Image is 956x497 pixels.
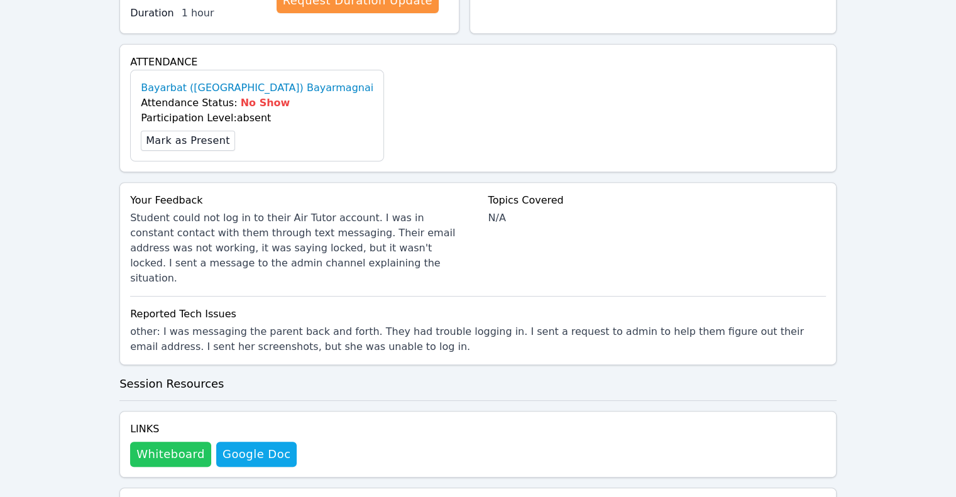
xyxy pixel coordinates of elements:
h3: Session Resources [119,375,837,393]
a: Google Doc [216,442,297,467]
button: Mark as Present [141,131,235,151]
label: Duration [130,6,174,21]
div: Your Feedback [130,193,468,208]
h4: Links [130,422,297,437]
div: Student could not log in to their Air Tutor account. I was in constant contact with them through ... [130,210,468,286]
div: 1 hour [182,6,266,21]
div: Participation Level: absent [141,111,373,126]
h4: Attendance [130,55,826,70]
li: other : I was messaging the parent back and forth. They had trouble logging in. I sent a request ... [130,324,826,354]
button: Whiteboard [130,442,211,467]
div: Topics Covered [488,193,826,208]
div: Reported Tech Issues [130,307,826,322]
div: Attendance Status: [141,96,373,111]
a: Bayarbat ([GEOGRAPHIC_DATA]) Bayarmagnai [141,80,373,96]
span: No Show [241,97,290,109]
div: N/A [488,210,826,226]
